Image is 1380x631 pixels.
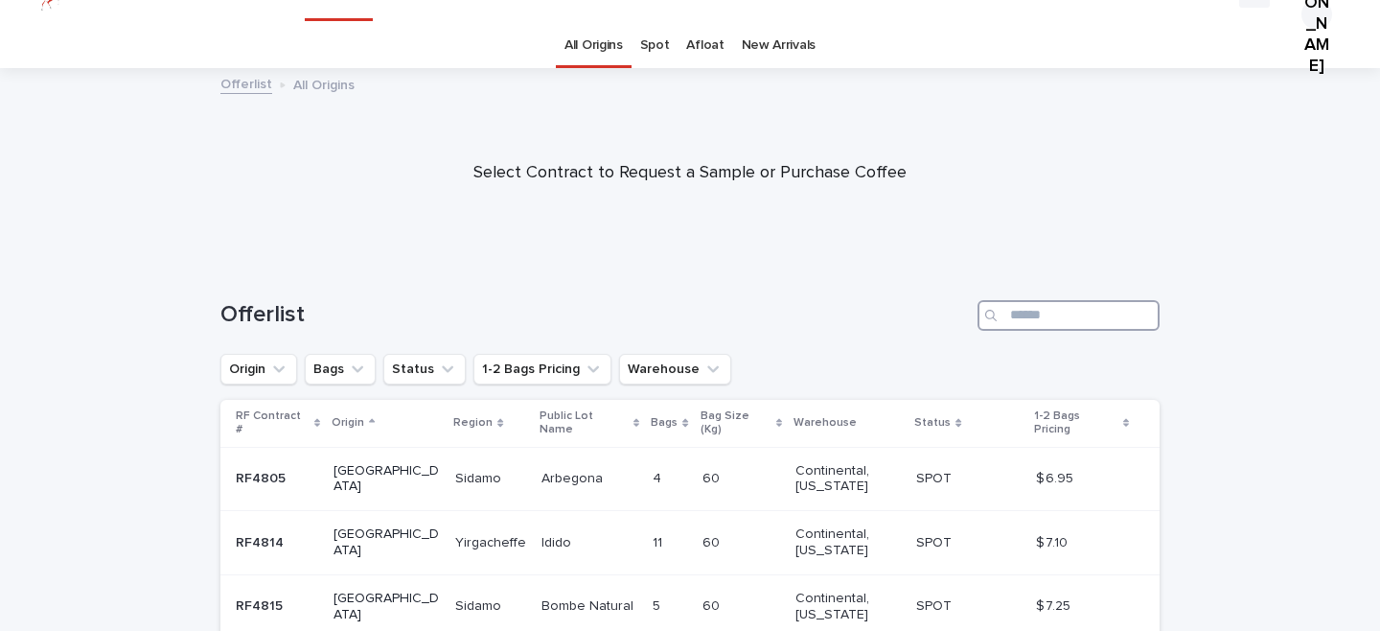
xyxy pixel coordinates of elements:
[236,531,287,551] p: RF4814
[540,406,629,441] p: Public Lot Name
[701,406,771,441] p: Bag Size (Kg)
[651,412,678,433] p: Bags
[236,467,289,487] p: RF4805
[220,511,1160,575] tr: RF4814RF4814 [GEOGRAPHIC_DATA]YirgacheffeYirgacheffe IdidoIdido 1111 6060 Continental, [US_STATE]...
[653,531,666,551] p: 11
[619,354,731,385] button: Warehouse
[742,23,816,68] a: New Arrivals
[236,595,287,615] p: RF4815
[305,354,376,385] button: Bags
[916,531,955,551] p: SPOT
[541,467,607,487] p: Arbegona
[541,531,575,551] p: Idido
[333,463,440,496] p: [GEOGRAPHIC_DATA]
[686,23,724,68] a: Afloat
[220,72,272,94] a: Offerlist
[307,163,1073,184] p: Select Contract to Request a Sample or Purchase Coffee
[473,354,611,385] button: 1-2 Bags Pricing
[702,467,724,487] p: 60
[916,595,955,615] p: SPOT
[332,412,364,433] p: Origin
[653,595,664,615] p: 5
[293,73,355,94] p: All Origins
[564,23,623,68] a: All Origins
[236,406,310,441] p: RF Contract #
[220,354,297,385] button: Origin
[541,595,637,615] p: Bombe Natural
[914,412,951,433] p: Status
[1036,595,1074,615] p: $ 7.25
[977,300,1160,331] input: Search
[220,447,1160,511] tr: RF4805RF4805 [GEOGRAPHIC_DATA]SidamoSidamo ArbegonaArbegona 44 6060 Continental, [US_STATE] SPOTS...
[1036,467,1077,487] p: $ 6.95
[793,412,857,433] p: Warehouse
[1034,406,1117,441] p: 1-2 Bags Pricing
[333,591,440,623] p: [GEOGRAPHIC_DATA]
[702,531,724,551] p: 60
[455,531,530,551] p: Yirgacheffe
[916,467,955,487] p: SPOT
[383,354,466,385] button: Status
[1036,531,1071,551] p: $ 7.10
[640,23,670,68] a: Spot
[333,526,440,559] p: [GEOGRAPHIC_DATA]
[220,301,970,329] h1: Offerlist
[453,412,493,433] p: Region
[653,467,665,487] p: 4
[455,595,505,615] p: Sidamo
[455,467,505,487] p: Sidamo
[702,595,724,615] p: 60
